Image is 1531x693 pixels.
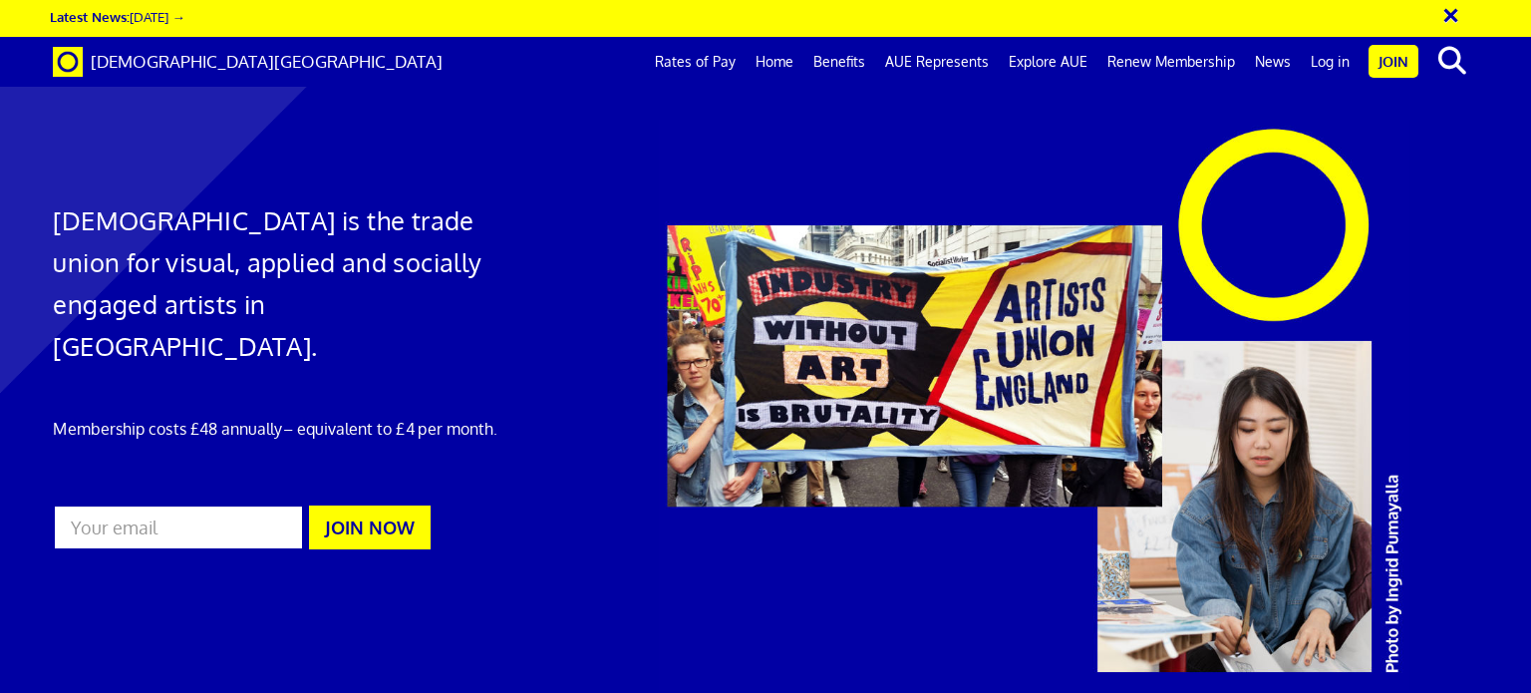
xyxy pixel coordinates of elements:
a: AUE Represents [875,37,999,87]
a: Brand [DEMOGRAPHIC_DATA][GEOGRAPHIC_DATA] [38,37,458,87]
input: Your email [53,505,303,550]
a: Explore AUE [999,37,1097,87]
a: Rates of Pay [645,37,746,87]
a: Benefits [803,37,875,87]
a: Join [1369,45,1418,78]
a: Latest News:[DATE] → [50,8,184,25]
a: News [1245,37,1301,87]
a: Log in [1301,37,1360,87]
h1: [DEMOGRAPHIC_DATA] is the trade union for visual, applied and socially engaged artists in [GEOGRA... [53,199,507,367]
a: Renew Membership [1097,37,1245,87]
span: [DEMOGRAPHIC_DATA][GEOGRAPHIC_DATA] [91,51,443,72]
button: JOIN NOW [309,506,431,549]
button: search [1422,40,1483,82]
a: Home [746,37,803,87]
strong: Latest News: [50,8,130,25]
p: Membership costs £48 annually – equivalent to £4 per month. [53,417,507,441]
